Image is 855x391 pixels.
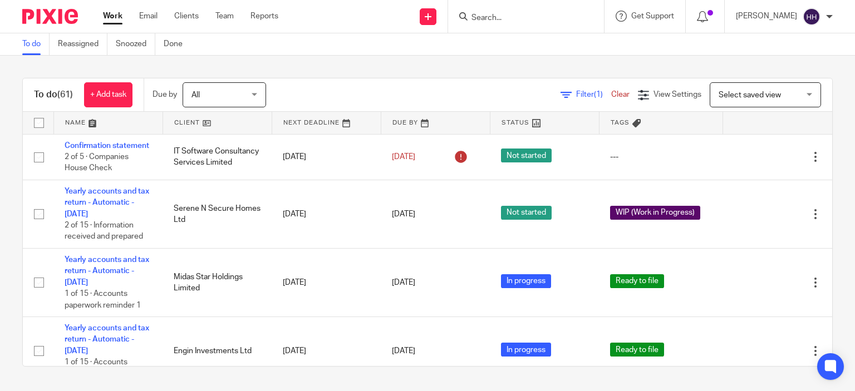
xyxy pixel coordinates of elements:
[163,317,272,385] td: Engin Investments Ltd
[65,142,149,150] a: Confirmation statement
[610,206,700,220] span: WIP (Work in Progress)
[57,90,73,99] span: (61)
[22,9,78,24] img: Pixie
[470,13,571,23] input: Search
[153,89,177,100] p: Due by
[163,134,272,180] td: IT Software Consultancy Services Limited
[65,358,141,378] span: 1 of 15 · Accounts paperwork reminder 1
[501,206,552,220] span: Not started
[139,11,158,22] a: Email
[250,11,278,22] a: Reports
[65,290,141,309] span: 1 of 15 · Accounts paperwork reminder 1
[65,187,149,218] a: Yearly accounts and tax return - Automatic - [DATE]
[116,33,155,55] a: Snoozed
[163,180,272,248] td: Serene N Secure Homes Ltd
[272,317,381,385] td: [DATE]
[103,11,122,22] a: Work
[392,210,415,218] span: [DATE]
[501,274,551,288] span: In progress
[58,33,107,55] a: Reassigned
[272,134,381,180] td: [DATE]
[736,11,797,22] p: [PERSON_NAME]
[392,153,415,161] span: [DATE]
[22,33,50,55] a: To do
[174,11,199,22] a: Clients
[719,91,781,99] span: Select saved view
[215,11,234,22] a: Team
[576,91,611,98] span: Filter
[610,151,712,162] div: ---
[34,89,73,101] h1: To do
[191,91,200,99] span: All
[392,279,415,286] span: [DATE]
[610,343,664,357] span: Ready to file
[631,12,674,20] span: Get Support
[501,343,551,357] span: In progress
[610,274,664,288] span: Ready to file
[65,221,143,241] span: 2 of 15 · Information received and prepared
[653,91,701,98] span: View Settings
[65,153,129,172] span: 2 of 5 · Companies House Check
[594,91,603,98] span: (1)
[84,82,132,107] a: + Add task
[501,149,552,162] span: Not started
[611,91,630,98] a: Clear
[163,249,272,317] td: Midas Star Holdings Limited
[392,347,415,355] span: [DATE]
[272,249,381,317] td: [DATE]
[65,324,149,355] a: Yearly accounts and tax return - Automatic - [DATE]
[65,256,149,286] a: Yearly accounts and tax return - Automatic - [DATE]
[272,180,381,248] td: [DATE]
[803,8,820,26] img: svg%3E
[611,120,630,126] span: Tags
[164,33,191,55] a: Done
